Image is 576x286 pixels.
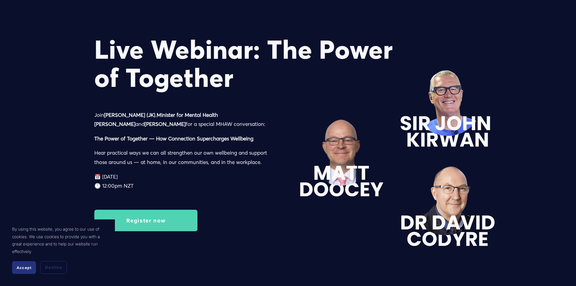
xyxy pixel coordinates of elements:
[94,135,253,142] strong: The Power of Together — How Connection Supercharges Wellbeing
[40,261,67,274] button: Decline
[94,110,268,129] p: Join , and for a special MHAW conversation:
[104,112,155,118] strong: [PERSON_NAME] (JK)
[12,225,109,255] p: By using this website, you agree to our use of cookies. We use cookies to provide you with a grea...
[94,210,197,231] a: Register now
[12,261,36,274] button: Accept
[145,121,186,127] strong: [PERSON_NAME]
[94,112,220,127] strong: Minister for Mental Health [PERSON_NAME]
[94,148,268,167] p: Hear practical ways we can all strengthen our own wellbeing and support those around us — at home...
[6,219,115,280] section: Cookie banner
[17,265,31,270] span: Accept
[45,265,62,270] span: Decline
[94,36,411,92] h1: Live Webinar: The Power of Together
[94,172,268,191] p: 📅 [DATE] 🕛 12:00pm NZT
